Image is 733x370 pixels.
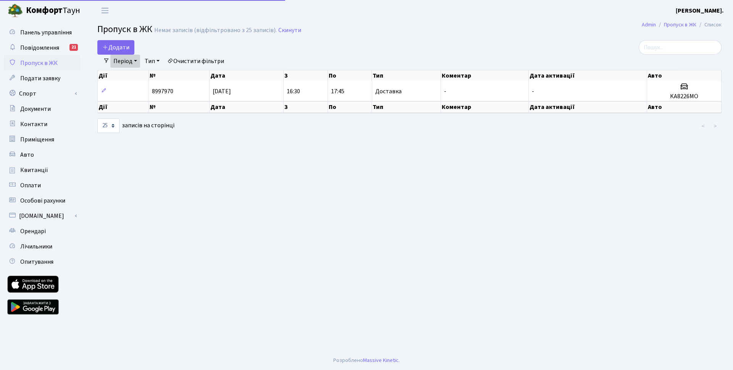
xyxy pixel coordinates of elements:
th: № [149,70,210,81]
div: Розроблено . [333,356,400,365]
span: Авто [20,151,34,159]
a: Авто [4,147,80,162]
th: Дата [210,101,284,113]
th: Авто [647,70,722,81]
th: По [328,70,372,81]
span: Опитування [20,258,53,266]
span: - [444,87,446,96]
th: Коментар [441,101,529,113]
a: [PERSON_NAME]. [676,6,724,15]
a: Спорт [4,86,80,101]
span: [DATE] [213,87,231,96]
a: Скинути [278,27,301,34]
a: [DOMAIN_NAME] [4,208,80,224]
span: 16:30 [287,87,300,96]
th: Коментар [441,70,529,81]
th: Дії [98,101,149,113]
span: Доставка [375,88,402,94]
th: Тип [372,70,441,81]
a: Контакти [4,117,80,132]
nav: breadcrumb [630,17,733,33]
span: Орендарі [20,227,46,235]
button: Переключити навігацію [95,4,115,17]
th: З [284,70,328,81]
th: Тип [372,101,441,113]
a: Приміщення [4,132,80,147]
th: Авто [647,101,722,113]
th: Дата активації [529,101,647,113]
span: Подати заявку [20,74,60,83]
a: Повідомлення21 [4,40,80,55]
span: Особові рахунки [20,196,65,205]
img: logo.png [8,3,23,18]
div: 21 [69,44,78,51]
th: Дата активації [529,70,647,81]
span: Пропуск в ЖК [20,59,58,67]
a: Оплати [4,178,80,193]
th: По [328,101,372,113]
select: записів на сторінці [97,118,119,133]
a: Орендарі [4,224,80,239]
span: Квитанції [20,166,48,174]
a: Massive Kinetic [363,356,399,364]
a: Опитування [4,254,80,269]
span: 8997970 [152,87,173,96]
div: Немає записів (відфільтровано з 25 записів). [154,27,277,34]
a: Тип [142,55,163,68]
b: Комфорт [26,4,63,16]
span: Лічильники [20,242,52,251]
label: записів на сторінці [97,118,174,133]
a: Додати [97,40,134,55]
a: Лічильники [4,239,80,254]
span: 17:45 [331,87,344,96]
span: Оплати [20,181,41,190]
span: Приміщення [20,135,54,144]
th: Дії [98,70,149,81]
span: Таун [26,4,80,17]
a: Очистити фільтри [164,55,227,68]
span: Документи [20,105,51,113]
a: Admin [642,21,656,29]
a: Панель управління [4,25,80,40]
th: З [284,101,328,113]
a: Подати заявку [4,71,80,86]
th: Дата [210,70,284,81]
a: Пропуск в ЖК [4,55,80,71]
li: Список [696,21,722,29]
h5: KA8226MO [650,93,718,100]
th: № [149,101,210,113]
span: Повідомлення [20,44,59,52]
span: Контакти [20,120,47,128]
span: Додати [102,43,129,52]
a: Період [110,55,140,68]
span: Пропуск в ЖК [97,23,152,36]
input: Пошук... [639,40,722,55]
a: Квитанції [4,162,80,178]
a: Документи [4,101,80,117]
span: Панель управління [20,28,72,37]
span: - [532,87,534,96]
a: Пропуск в ЖК [664,21,696,29]
a: Особові рахунки [4,193,80,208]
